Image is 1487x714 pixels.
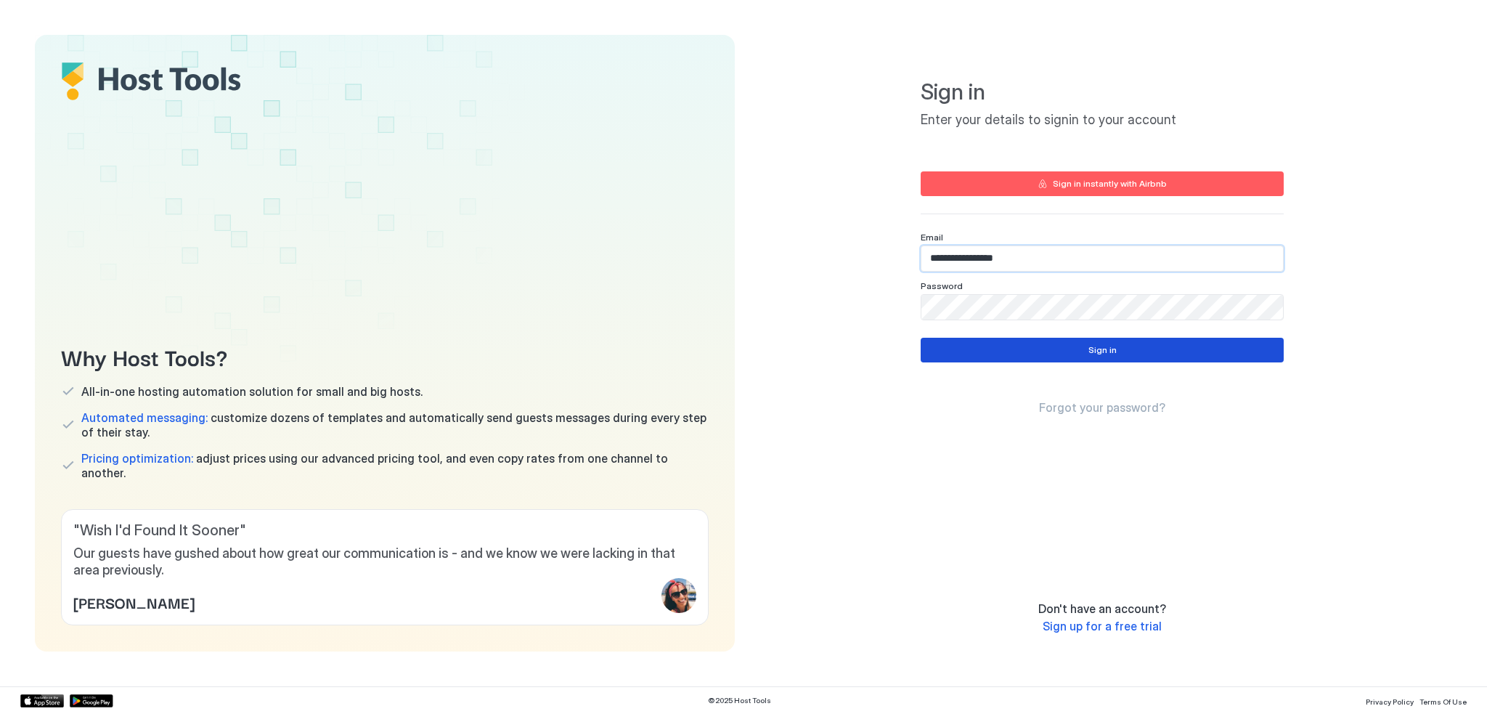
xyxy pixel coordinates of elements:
[81,384,423,399] span: All-in-one hosting automation solution for small and big hosts.
[708,696,771,705] span: © 2025 Host Tools
[921,78,1284,106] span: Sign in
[1043,619,1162,633] span: Sign up for a free trial
[1088,344,1117,357] div: Sign in
[70,694,113,707] a: Google Play Store
[81,410,709,439] span: customize dozens of templates and automatically send guests messages during every step of their s...
[921,232,943,243] span: Email
[921,295,1283,320] input: Input Field
[81,451,193,466] span: Pricing optimization:
[15,665,49,699] iframe: Intercom live chat
[73,591,195,613] span: [PERSON_NAME]
[921,338,1284,362] button: Sign in
[73,545,696,578] span: Our guests have gushed about how great our communication is - and we know we were lacking in that...
[1039,400,1165,415] a: Forgot your password?
[921,280,963,291] span: Password
[81,410,208,425] span: Automated messaging:
[1038,601,1166,616] span: Don't have an account?
[921,112,1284,129] span: Enter your details to signin to your account
[661,578,696,613] div: profile
[1043,619,1162,634] a: Sign up for a free trial
[73,522,696,540] span: " Wish I'd Found It Sooner "
[921,246,1283,271] input: Input Field
[1366,693,1414,708] a: Privacy Policy
[20,694,64,707] a: App Store
[921,171,1284,196] button: Sign in instantly with Airbnb
[1366,697,1414,706] span: Privacy Policy
[1053,177,1167,190] div: Sign in instantly with Airbnb
[1419,697,1467,706] span: Terms Of Use
[81,451,709,480] span: adjust prices using our advanced pricing tool, and even copy rates from one channel to another.
[61,340,709,373] span: Why Host Tools?
[1419,693,1467,708] a: Terms Of Use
